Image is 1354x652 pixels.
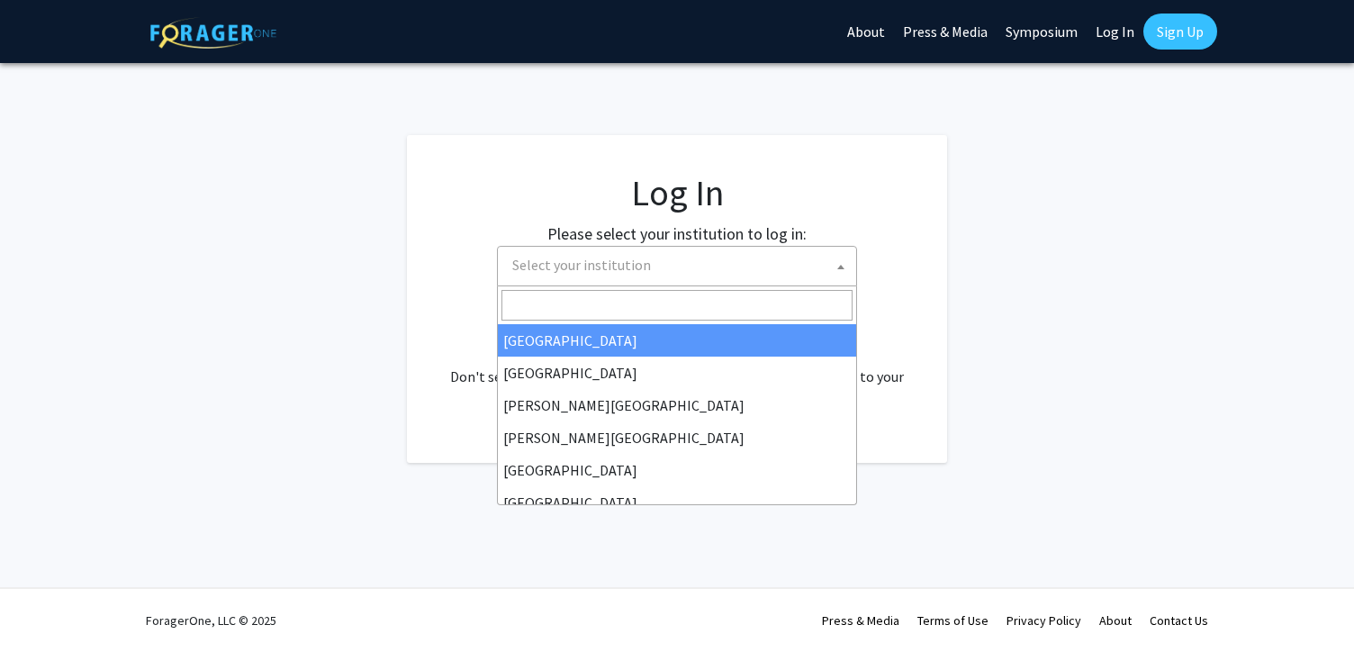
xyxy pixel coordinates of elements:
a: Contact Us [1150,612,1208,629]
li: [PERSON_NAME][GEOGRAPHIC_DATA] [498,389,856,421]
span: Select your institution [497,246,857,286]
a: Sign Up [1143,14,1217,50]
iframe: Chat [14,571,77,638]
div: ForagerOne, LLC © 2025 [146,589,276,652]
h1: Log In [443,171,911,214]
span: Select your institution [505,247,856,284]
li: [GEOGRAPHIC_DATA] [498,324,856,357]
input: Search [501,290,853,321]
a: Press & Media [822,612,899,629]
a: About [1099,612,1132,629]
div: No account? . Don't see your institution? about bringing ForagerOne to your institution. [443,322,911,409]
li: [PERSON_NAME][GEOGRAPHIC_DATA] [498,421,856,454]
span: Select your institution [512,256,651,274]
img: ForagerOne Logo [150,17,276,49]
li: [GEOGRAPHIC_DATA] [498,357,856,389]
label: Please select your institution to log in: [547,222,807,246]
li: [GEOGRAPHIC_DATA] [498,486,856,519]
a: Terms of Use [917,612,988,629]
a: Privacy Policy [1006,612,1081,629]
li: [GEOGRAPHIC_DATA] [498,454,856,486]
